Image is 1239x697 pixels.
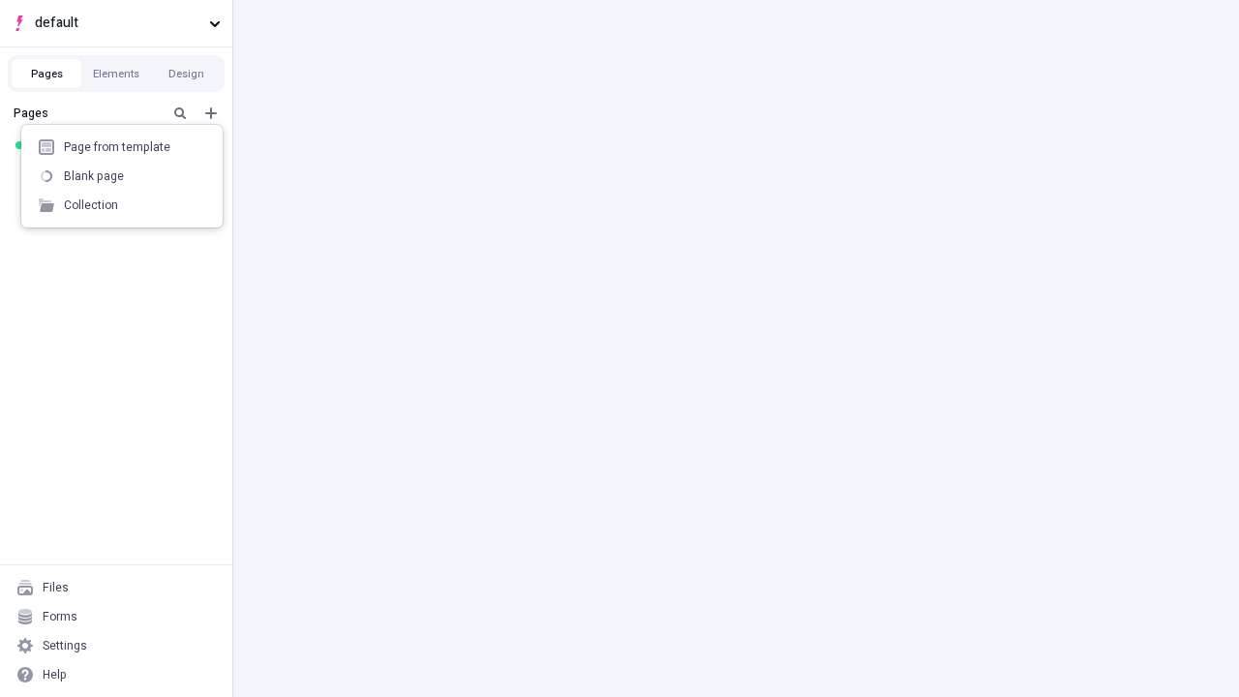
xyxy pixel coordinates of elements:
button: Elements [81,59,151,88]
div: Forms [43,609,77,624]
span: default [35,13,201,34]
button: Add new [199,102,223,125]
button: Design [151,59,221,88]
div: Pages [14,106,161,121]
div: Help [43,667,67,682]
div: Page from template [64,139,170,155]
div: Blank page [64,168,124,184]
div: Collection [64,197,118,213]
div: Files [43,580,69,595]
div: Settings [43,638,87,653]
button: Pages [12,59,81,88]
